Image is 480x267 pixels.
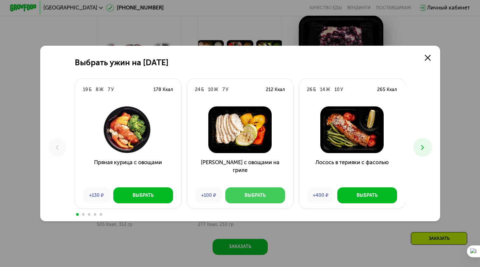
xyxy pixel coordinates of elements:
[357,192,378,199] div: Выбрать
[195,86,200,93] div: 24
[89,86,92,93] div: Б
[299,159,405,183] h3: Лосось в терияки с фасолью
[187,159,293,183] h3: [PERSON_NAME] с овощами на гриле
[340,86,343,93] div: У
[133,192,154,199] div: Выбрать
[377,86,397,93] div: 265 Ккал
[222,86,225,93] div: 7
[99,86,104,93] div: Ж
[313,86,316,93] div: Б
[96,86,99,93] div: 8
[245,192,266,199] div: Выбрать
[192,106,288,153] img: Курица с овощами на гриле
[108,86,110,93] div: 7
[80,106,176,153] img: Пряная курица с овощами
[326,86,330,93] div: Ж
[225,187,285,203] button: Выбрать
[334,86,340,93] div: 10
[214,86,218,93] div: Ж
[113,187,173,203] button: Выбрать
[83,86,88,93] div: 19
[83,187,110,203] div: +130 ₽
[111,86,114,93] div: У
[153,86,173,93] div: 178 Ккал
[75,58,168,68] h2: Выбрать ужин на [DATE]
[307,86,312,93] div: 26
[226,86,229,93] div: У
[201,86,204,93] div: Б
[208,86,213,93] div: 10
[337,187,397,203] button: Выбрать
[320,86,325,93] div: 14
[304,106,400,153] img: Лосось в терияки с фасолью
[307,187,334,203] div: +400 ₽
[75,159,181,183] h3: Пряная курица с овощами
[195,187,222,203] div: +100 ₽
[266,86,285,93] div: 212 Ккал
